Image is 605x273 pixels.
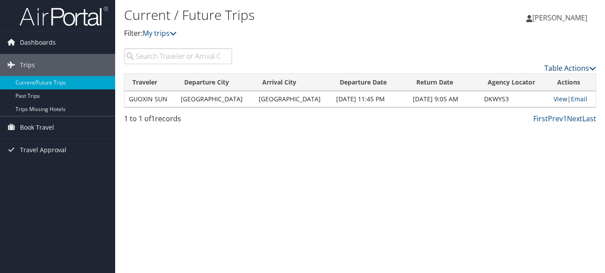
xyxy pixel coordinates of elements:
span: [PERSON_NAME] [532,13,587,23]
a: My trips [143,28,177,38]
th: Agency Locator: activate to sort column ascending [480,74,549,91]
a: Next [567,114,582,123]
a: Email [571,95,587,103]
td: DKWYS3 [480,91,549,107]
a: 1 [563,114,567,123]
div: 1 to 1 of records [124,113,232,128]
td: | [549,91,596,107]
th: Return Date: activate to sort column ascending [408,74,480,91]
input: Search Traveler or Arrival City [124,48,232,64]
p: Filter: [124,28,439,39]
th: Arrival City: activate to sort column ascending [254,74,332,91]
span: Dashboards [20,31,56,54]
th: Traveler: activate to sort column ascending [124,74,176,91]
span: Travel Approval [20,139,66,161]
td: GUOXIN SUN [124,91,176,107]
h1: Current / Future Trips [124,6,439,24]
th: Departure City: activate to sort column ascending [176,74,254,91]
a: Prev [548,114,563,123]
span: Book Travel [20,116,54,138]
span: 1 [151,114,155,123]
a: View [554,95,567,103]
a: Last [582,114,596,123]
a: [PERSON_NAME] [526,4,596,31]
a: First [533,114,548,123]
td: [GEOGRAPHIC_DATA] [176,91,254,107]
span: Trips [20,54,35,76]
img: airportal-logo.png [19,6,108,27]
a: Table Actions [544,63,596,73]
th: Actions [549,74,596,91]
td: [DATE] 9:05 AM [408,91,480,107]
th: Departure Date: activate to sort column descending [332,74,408,91]
td: [DATE] 11:45 PM [332,91,408,107]
td: [GEOGRAPHIC_DATA] [254,91,332,107]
